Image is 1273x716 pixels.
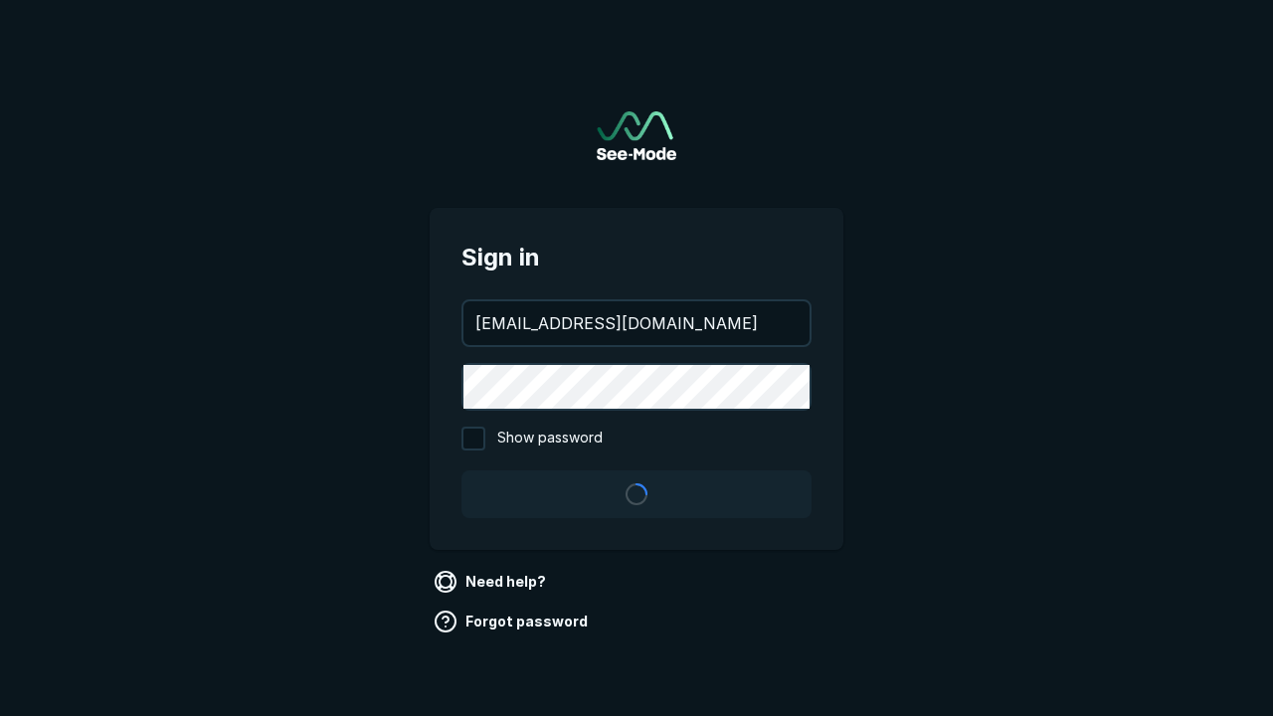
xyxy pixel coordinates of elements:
span: Show password [497,427,603,450]
img: See-Mode Logo [597,111,676,160]
a: Go to sign in [597,111,676,160]
span: Sign in [461,240,812,275]
input: your@email.com [463,301,810,345]
a: Need help? [430,566,554,598]
a: Forgot password [430,606,596,637]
